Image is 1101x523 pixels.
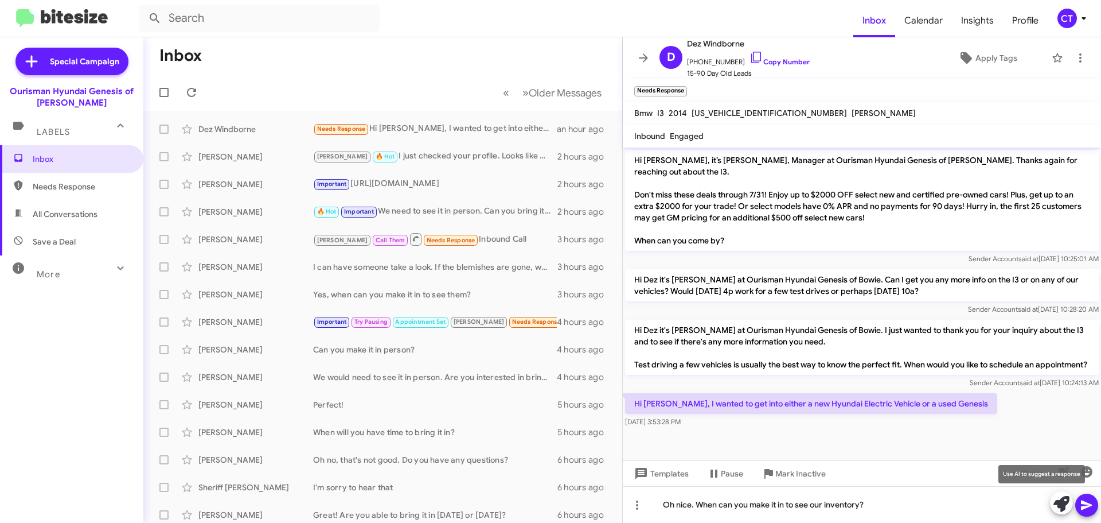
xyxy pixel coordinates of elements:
span: Dez Windborne [687,37,810,51]
span: Older Messages [529,87,602,99]
span: Inbox [853,4,895,37]
div: I can have someone take a look. If the blemishes are gone, when are you looking to come in? [313,261,557,273]
span: 2014 [669,108,687,118]
span: Try Pausing [354,318,388,326]
div: I'm sorry to hear that [313,482,557,493]
div: [PERSON_NAME] [198,427,313,438]
button: Apply Tags [928,48,1046,68]
p: Hi Dez it's [PERSON_NAME] at Ourisman Hyundai Genesis of Bowie. I just wanted to thank you for yo... [625,320,1099,375]
span: [DATE] 3:53:28 PM [625,417,681,426]
div: [PERSON_NAME] [198,261,313,273]
p: Hi Dez it's [PERSON_NAME] at Ourisman Hyundai Genesis of Bowie. Can I get you any more info on th... [625,269,1099,301]
div: Sheriff [PERSON_NAME] [198,482,313,493]
div: We need to see it in person. Can you bring it in? [313,205,557,218]
span: Apply Tags [975,48,1017,68]
span: Needs Response [33,181,130,192]
div: CT [1057,9,1077,28]
span: Templates [632,463,689,484]
span: Bmw [634,108,653,118]
div: 4 hours ago [557,371,613,383]
div: [PERSON_NAME] [198,344,313,355]
span: More [37,269,60,280]
span: Labels [37,127,70,137]
span: [PERSON_NAME] [317,153,368,160]
span: Inbox [33,153,130,165]
div: 5 hours ago [557,399,613,410]
span: Call Them [376,237,405,244]
span: Sender Account [DATE] 10:24:13 AM [970,378,1099,387]
div: Inbound Call [313,232,557,246]
div: [URL][DOMAIN_NAME] [313,177,557,191]
div: 2 hours ago [557,151,613,162]
a: Copy Number [749,57,810,66]
div: 2 hours ago [557,206,613,218]
span: 🔥 Hot [376,153,395,160]
div: Perfect! [313,399,557,410]
button: Next [516,81,608,104]
a: Profile [1003,4,1048,37]
span: [PERSON_NAME] [454,318,505,326]
div: 6 hours ago [557,482,613,493]
a: Insights [952,4,1003,37]
div: [PERSON_NAME] [198,371,313,383]
span: Needs Response [317,125,366,133]
div: an hour ago [557,123,613,135]
p: Hi [PERSON_NAME], it’s [PERSON_NAME], Manager at Ourisman Hyundai Genesis of [PERSON_NAME]. Thank... [625,150,1099,251]
input: Search [139,5,380,32]
span: D [667,48,676,67]
span: said at [1020,378,1040,387]
span: 15-90 Day Old Leads [687,68,810,79]
div: [PERSON_NAME] [198,151,313,162]
div: 6 hours ago [557,509,613,521]
span: Sender Account [DATE] 10:25:01 AM [969,254,1099,263]
div: [PERSON_NAME] [198,206,313,218]
span: Calendar [895,4,952,37]
span: Important [344,208,374,215]
div: Oh no, that's not good. Do you have any questions? [313,454,557,466]
span: All Conversations [33,208,97,220]
div: [PERSON_NAME] [198,234,313,245]
button: Mark Inactive [752,463,835,484]
span: 🔥 Hot [317,208,337,215]
div: Oh nice. When can you make it in to see our inventory? [623,486,1101,523]
div: Hi [PERSON_NAME], I wanted to get into either a new Hyundai Electric Vehicle or a used Genesis [313,122,557,135]
div: Dez Windborne [198,123,313,135]
div: 3 hours ago [557,261,613,273]
div: [PERSON_NAME] [198,454,313,466]
div: Can you make it in person? [313,344,557,355]
span: Important [317,318,347,326]
span: said at [1018,254,1038,263]
div: We would need to see it in person. Are you interested in bringing it in? [313,371,557,383]
div: [PERSON_NAME] [198,316,313,328]
div: [PERSON_NAME] [198,399,313,410]
a: Special Campaign [15,48,128,75]
span: Appointment Set [395,318,446,326]
span: [PERSON_NAME] [852,108,916,118]
p: Hi [PERSON_NAME], I wanted to get into either a new Hyundai Electric Vehicle or a used Genesis [625,393,997,414]
span: Engaged [670,131,704,141]
span: [PHONE_NUMBER] [687,51,810,68]
small: Needs Response [634,86,687,96]
span: Special Campaign [50,56,119,67]
span: [PERSON_NAME] [317,237,368,244]
span: Needs Response [512,318,561,326]
span: I3 [657,108,664,118]
div: I just checked your profile. Looks like we are waiting on [PERSON_NAME] [313,150,557,163]
div: 4 hours ago [557,344,613,355]
button: Previous [496,81,516,104]
h1: Inbox [159,47,202,65]
div: 4 hours ago [557,316,613,328]
span: Important [317,180,347,188]
div: 3 hours ago [557,289,613,300]
div: Great! Are you able to bring it in [DATE] or [DATE]? [313,509,557,521]
div: 3 hours ago [557,234,613,245]
div: [PERSON_NAME] [198,509,313,521]
button: Pause [698,463,752,484]
div: When will you have time to bring it in? [313,427,557,438]
button: Templates [623,463,698,484]
span: Mark Inactive [775,463,826,484]
span: Pause [721,463,743,484]
span: » [522,86,529,100]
